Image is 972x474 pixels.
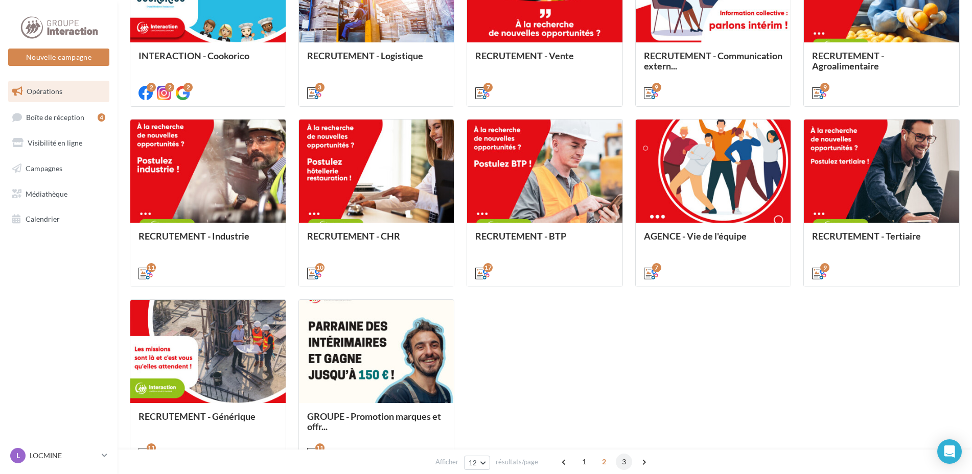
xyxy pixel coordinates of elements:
div: 4 [98,113,105,122]
span: Boîte de réception [26,112,84,121]
span: RECRUTEMENT - CHR [307,230,400,242]
span: RECRUTEMENT - BTP [475,230,566,242]
a: Calendrier [6,208,111,230]
div: 3 [315,83,325,92]
div: 11 [147,263,156,272]
button: 12 [464,456,490,470]
div: 9 [820,83,829,92]
span: RECRUTEMENT - Industrie [138,230,249,242]
a: L LOCMINE [8,446,109,465]
span: RECRUTEMENT - Générique [138,411,256,422]
a: Campagnes [6,158,111,179]
div: 11 [147,443,156,453]
p: LOCMINE [30,451,98,461]
span: L [16,451,20,461]
span: Visibilité en ligne [28,138,82,147]
span: RECRUTEMENT - Agroalimentaire [812,50,884,72]
span: RECRUTEMENT - Vente [475,50,574,61]
span: RECRUTEMENT - Logistique [307,50,423,61]
a: Boîte de réception4 [6,106,111,128]
div: 9 [652,83,661,92]
span: 1 [576,454,592,470]
span: AGENCE - Vie de l'équipe [644,230,747,242]
span: INTERACTION - Cookorico [138,50,249,61]
span: 2 [596,454,612,470]
span: 3 [616,454,632,470]
span: Campagnes [26,164,62,173]
span: Médiathèque [26,189,67,198]
span: 12 [469,459,477,467]
a: Visibilité en ligne [6,132,111,154]
span: Afficher [435,457,458,467]
span: RECRUTEMENT - Communication extern... [644,50,782,72]
a: Médiathèque [6,183,111,205]
div: 7 [483,83,493,92]
div: 10 [315,263,325,272]
div: 2 [165,83,174,92]
div: 11 [315,443,325,453]
div: Open Intercom Messenger [937,439,962,464]
span: Calendrier [26,215,60,223]
div: 2 [147,83,156,92]
div: 7 [652,263,661,272]
span: Opérations [27,87,62,96]
div: 17 [483,263,493,272]
button: Nouvelle campagne [8,49,109,66]
span: RECRUTEMENT - Tertiaire [812,230,921,242]
span: résultats/page [496,457,538,467]
div: 2 [183,83,193,92]
span: GROUPE - Promotion marques et offr... [307,411,441,432]
div: 9 [820,263,829,272]
a: Opérations [6,81,111,102]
